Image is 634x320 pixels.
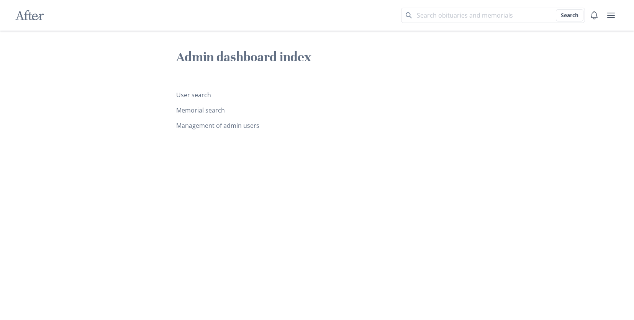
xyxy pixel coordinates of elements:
button: Notifications [586,8,602,23]
a: Management of admin users [176,121,259,130]
button: Search [556,9,583,21]
a: User search [176,91,211,99]
a: Memorial search [176,106,225,114]
button: user menu [603,8,619,23]
h2: Admin dashboard index [176,49,458,65]
input: Search term [401,8,585,23]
